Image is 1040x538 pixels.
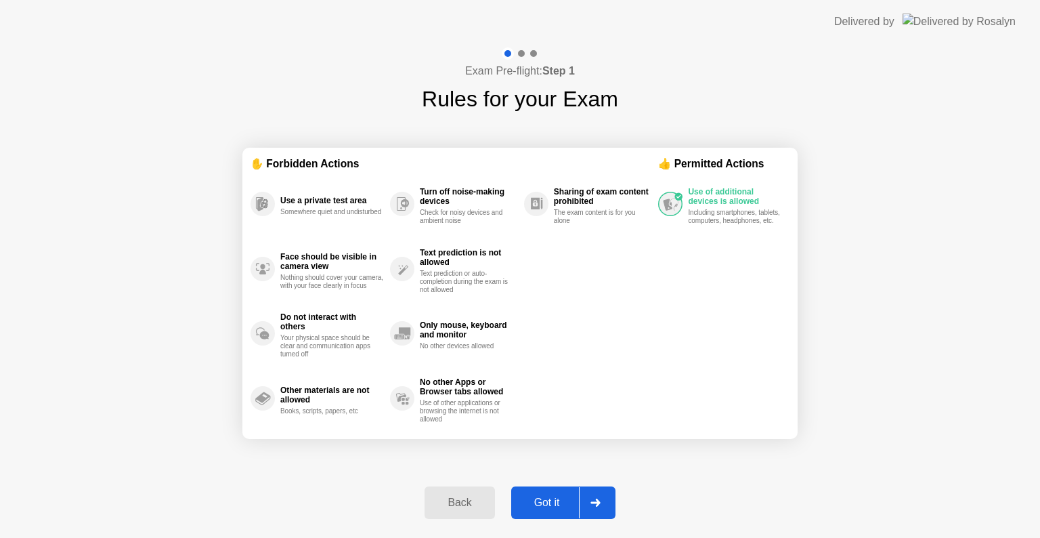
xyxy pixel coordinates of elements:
[251,156,658,171] div: ✋ Forbidden Actions
[420,320,517,339] div: Only mouse, keyboard and monitor
[420,270,517,294] div: Text prediction or auto-completion during the exam is not allowed
[280,196,383,205] div: Use a private test area
[834,14,894,30] div: Delivered by
[420,209,517,225] div: Check for noisy devices and ambient noise
[420,342,517,350] div: No other devices allowed
[422,83,618,115] h1: Rules for your Exam
[280,312,383,331] div: Do not interact with others
[688,209,783,225] div: Including smartphones, tablets, computers, headphones, etc.
[280,252,383,271] div: Face should be visible in camera view
[515,497,579,509] div: Got it
[542,65,575,77] b: Step 1
[420,248,517,267] div: Text prediction is not allowed
[280,208,383,216] div: Somewhere quiet and undisturbed
[658,156,789,171] div: 👍 Permitted Actions
[280,407,383,415] div: Books, scripts, papers, etc
[420,399,517,423] div: Use of other applications or browsing the internet is not allowed
[280,334,383,358] div: Your physical space should be clear and communication apps turned off
[465,63,575,79] h4: Exam Pre-flight:
[429,497,490,509] div: Back
[688,187,783,206] div: Use of additional devices is allowed
[420,187,517,206] div: Turn off noise-making devices
[554,187,652,206] div: Sharing of exam content prohibited
[903,14,1016,29] img: Delivered by Rosalyn
[280,274,383,290] div: Nothing should cover your camera, with your face clearly in focus
[280,386,383,405] div: Other materials are not allowed
[511,487,615,519] button: Got it
[554,209,652,225] div: The exam content is for you alone
[425,487,494,519] button: Back
[420,377,517,396] div: No other Apps or Browser tabs allowed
